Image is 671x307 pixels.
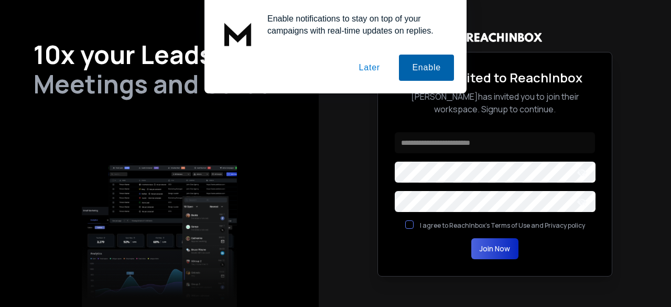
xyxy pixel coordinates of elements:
[345,55,393,81] button: Later
[34,71,285,97] h2: Meetings and Sales
[420,221,585,230] label: I agree to ReachInbox's Terms of Use and Privacy policy
[399,55,454,81] button: Enable
[217,13,259,55] img: notification icon
[395,90,595,115] p: [PERSON_NAME] has invited you to join their workspace. Signup to continue.
[471,238,518,259] button: Join Now
[259,13,454,37] div: Enable notifications to stay on top of your campaigns with real-time updates on replies.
